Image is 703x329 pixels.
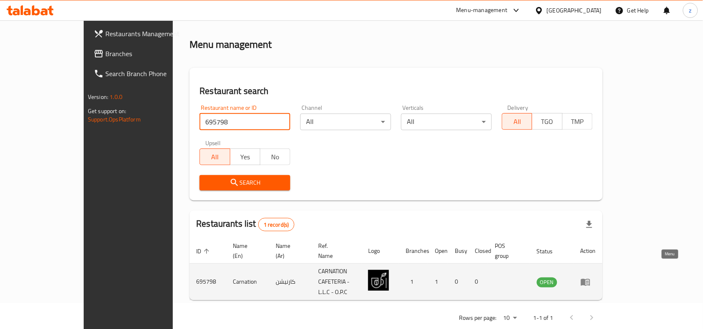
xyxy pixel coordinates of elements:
[689,6,692,15] span: z
[537,246,564,256] span: Status
[234,151,257,163] span: Yes
[312,264,361,300] td: CARNATION CAFETERIA - L.L.C - O.P.C
[468,238,488,264] th: Closed
[233,241,259,261] span: Name (En)
[189,11,216,21] a: Home
[110,92,122,102] span: 1.0.0
[196,218,294,231] h2: Restaurants list
[199,85,593,97] h2: Restaurant search
[87,64,201,84] a: Search Branch Phone
[264,151,287,163] span: No
[456,5,508,15] div: Menu-management
[88,114,141,125] a: Support.OpsPlatform
[533,313,553,323] p: 1-1 of 1
[269,264,312,300] td: كارنيشن
[88,92,108,102] span: Version:
[87,24,201,44] a: Restaurants Management
[189,238,603,300] table: enhanced table
[361,238,399,264] th: Logo
[189,264,226,300] td: 695798
[401,114,492,130] div: All
[468,264,488,300] td: 0
[566,116,589,128] span: TMP
[547,6,602,15] div: [GEOGRAPHIC_DATA]
[300,114,391,130] div: All
[574,238,603,264] th: Action
[537,277,557,287] span: OPEN
[87,44,201,64] a: Branches
[368,270,389,291] img: Carnation
[502,113,532,130] button: All
[537,277,557,287] div: OPEN
[203,151,227,163] span: All
[319,241,351,261] span: Ref. Name
[260,148,290,165] button: No
[230,148,260,165] button: Yes
[226,264,269,300] td: Carnation
[88,106,126,116] span: Get support on:
[506,116,529,128] span: All
[189,38,272,51] h2: Menu management
[276,241,302,261] span: Name (Ar)
[205,140,221,146] label: Upsell
[532,113,562,130] button: TGO
[428,264,448,300] td: 1
[495,241,520,261] span: POS group
[206,178,284,188] span: Search
[105,49,194,59] span: Branches
[508,105,528,111] label: Delivery
[399,238,428,264] th: Branches
[399,264,428,300] td: 1
[459,313,497,323] p: Rows per page:
[428,238,448,264] th: Open
[199,175,290,190] button: Search
[259,221,294,229] span: 1 record(s)
[258,218,294,231] div: Total records count
[199,148,230,165] button: All
[105,29,194,39] span: Restaurants Management
[105,69,194,79] span: Search Branch Phone
[226,11,281,21] span: Menu management
[199,114,290,130] input: Search for restaurant name or ID..
[579,215,599,235] div: Export file
[562,113,593,130] button: TMP
[448,264,468,300] td: 0
[448,238,468,264] th: Busy
[219,11,222,21] li: /
[500,312,520,324] div: Rows per page:
[536,116,559,128] span: TGO
[196,246,212,256] span: ID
